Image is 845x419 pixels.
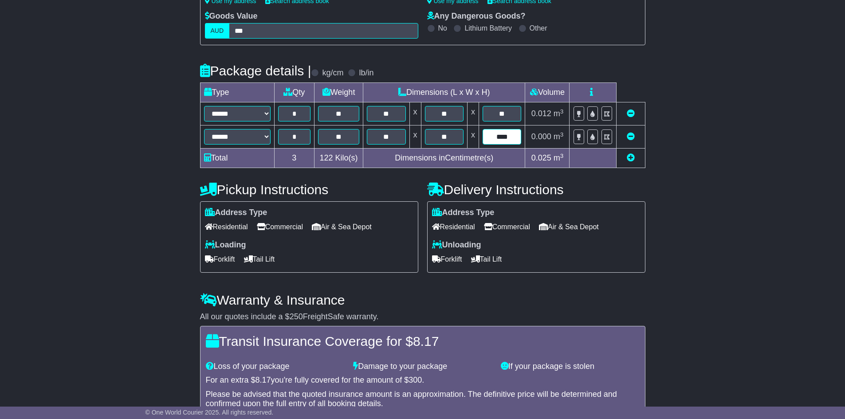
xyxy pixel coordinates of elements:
td: Qty [274,83,314,102]
sup: 3 [560,153,564,159]
span: m [554,109,564,118]
label: AUD [205,23,230,39]
h4: Warranty & Insurance [200,293,645,307]
h4: Pickup Instructions [200,182,418,197]
td: x [409,125,421,149]
label: Address Type [205,208,267,218]
span: Forklift [432,252,462,266]
span: m [554,132,564,141]
h4: Package details | [200,63,311,78]
div: For an extra $ you're fully covered for the amount of $ . [206,376,640,385]
td: Volume [525,83,570,102]
label: lb/in [359,68,373,78]
label: Address Type [432,208,495,218]
span: Forklift [205,252,235,266]
td: Total [200,149,274,168]
span: 122 [320,153,333,162]
label: Unloading [432,240,481,250]
td: 3 [274,149,314,168]
div: If your package is stolen [496,362,644,372]
span: © One World Courier 2025. All rights reserved. [145,409,274,416]
td: Dimensions (L x W x H) [363,83,525,102]
span: 250 [290,312,303,321]
span: Air & Sea Depot [539,220,599,234]
span: Air & Sea Depot [312,220,372,234]
label: Goods Value [205,12,258,21]
span: Residential [205,220,248,234]
label: Loading [205,240,246,250]
td: x [409,102,421,125]
a: Add new item [627,153,635,162]
span: Tail Lift [471,252,502,266]
td: x [467,125,479,149]
label: No [438,24,447,32]
td: Weight [314,83,363,102]
td: Dimensions in Centimetre(s) [363,149,525,168]
div: Please be advised that the quoted insurance amount is an approximation. The definitive price will... [206,390,640,409]
span: 8.17 [255,376,271,384]
td: Kilo(s) [314,149,363,168]
span: 8.17 [413,334,439,349]
h4: Delivery Instructions [427,182,645,197]
span: Commercial [257,220,303,234]
h4: Transit Insurance Coverage for $ [206,334,640,349]
a: Remove this item [627,132,635,141]
label: Other [530,24,547,32]
label: Any Dangerous Goods? [427,12,526,21]
div: Loss of your package [201,362,349,372]
span: Commercial [484,220,530,234]
div: Damage to your package [349,362,496,372]
a: Remove this item [627,109,635,118]
sup: 3 [560,108,564,115]
sup: 3 [560,131,564,138]
td: Type [200,83,274,102]
div: All our quotes include a $ FreightSafe warranty. [200,312,645,322]
span: Residential [432,220,475,234]
span: m [554,153,564,162]
span: 0.000 [531,132,551,141]
span: 0.025 [531,153,551,162]
span: Tail Lift [244,252,275,266]
span: 0.012 [531,109,551,118]
label: Lithium Battery [464,24,512,32]
td: x [467,102,479,125]
span: 300 [409,376,422,384]
label: kg/cm [322,68,343,78]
